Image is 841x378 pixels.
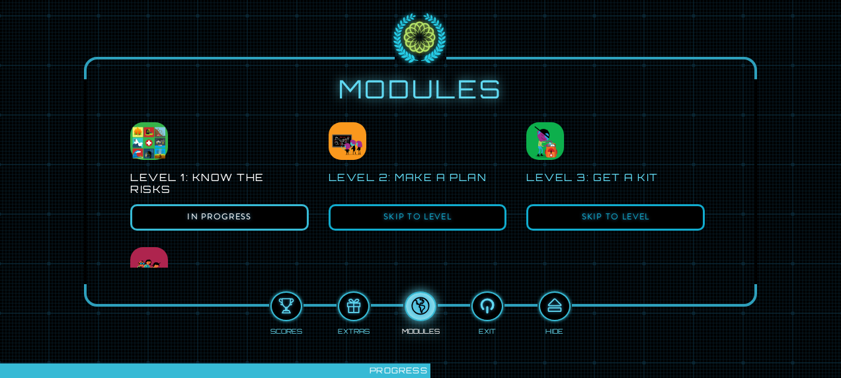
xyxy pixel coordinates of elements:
img: level-1_start-fa7258753d8cfafa05d92649458bde53.png [129,121,169,161]
button: In Progress [130,204,309,231]
div: Scores [270,324,302,336]
img: logo_ppa-1c755af25916c3f9a746997ea8451e86.svg [391,11,450,66]
div: Hide [545,324,563,336]
div: Modules [402,324,440,336]
span: Level 2: [329,171,391,184]
div: Exit [479,324,496,336]
h1: Modules [120,75,721,103]
span: Make a Plan [395,171,487,184]
button: Skip to Level [329,204,507,231]
div: Extras [338,324,370,336]
span: Level 1: [130,171,188,184]
img: level-2_start-6731b6cdde1dcce9be71edea3d6d592a.png [327,121,368,161]
button: Skip to Level [526,204,705,231]
span: Get a Kit [593,171,659,184]
img: level-3_start-442837f0b16c00f643a0e2c24ea2764b.png [526,121,566,161]
span: Level 3: [526,171,589,184]
img: level-4_start-b1890c89289e1900058901dc3e751b00.png [129,246,169,286]
span: Know the Risks [130,171,264,196]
